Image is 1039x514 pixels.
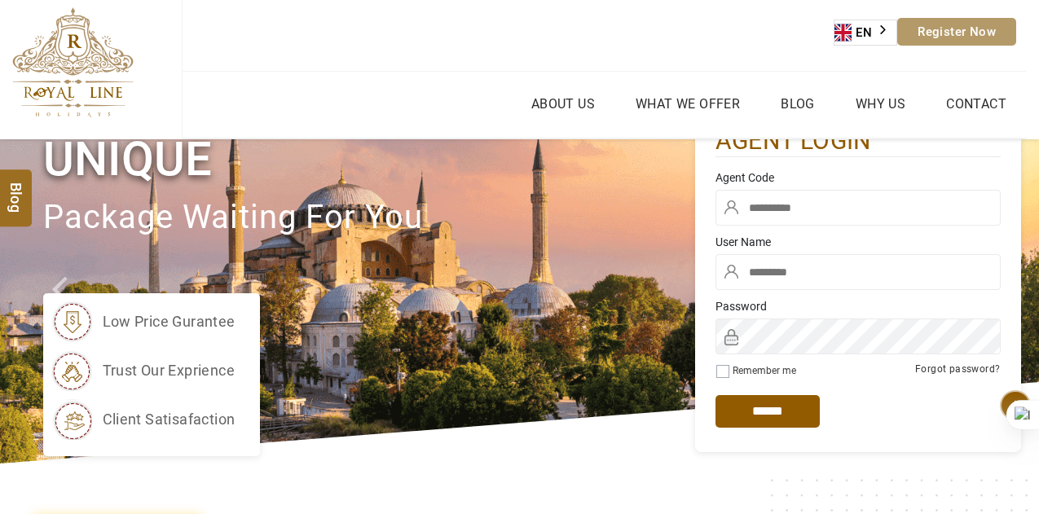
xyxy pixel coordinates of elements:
a: Register Now [897,18,1016,46]
a: EN [834,20,896,45]
label: Remember me [733,365,796,376]
li: low price gurantee [51,301,236,342]
p: package waiting for you [43,191,695,245]
label: User Name [715,234,1001,250]
div: Language [834,20,897,46]
li: trust our exprience [51,350,236,391]
label: Password [715,298,1001,314]
a: Check next image [987,139,1039,463]
a: Check next prev [31,139,83,463]
h2: agent login [715,125,1001,157]
h1: Unique [43,129,695,190]
aside: Language selected: English [834,20,897,46]
label: Agent Code [715,169,1001,186]
a: What we Offer [632,92,744,116]
img: The Royal Line Holidays [12,7,134,117]
a: Blog [777,92,819,116]
a: About Us [527,92,599,116]
a: Forgot password? [915,363,1000,375]
a: Contact [942,92,1010,116]
a: Why Us [852,92,909,116]
span: Blog [6,182,27,196]
li: client satisafaction [51,399,236,440]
